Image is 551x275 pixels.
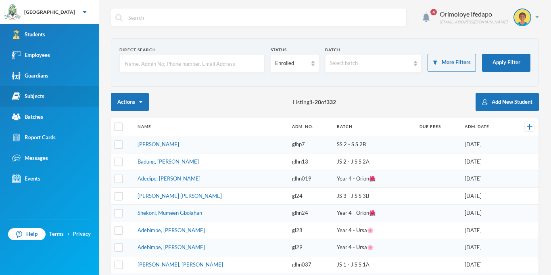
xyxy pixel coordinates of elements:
td: gl28 [288,222,333,239]
td: Year 4 - Orion🌺 [333,205,415,222]
a: Help [8,228,46,240]
div: [GEOGRAPHIC_DATA] [24,8,75,16]
a: Adebimpe, [PERSON_NAME] [138,244,205,250]
div: Students [12,30,45,39]
td: Year 4 - Ursa🌸 [333,222,415,239]
td: glhn019 [288,170,333,188]
td: glhn24 [288,205,333,222]
div: · [68,230,69,238]
input: Name, Admin No, Phone number, Email Address [124,55,260,73]
div: [EMAIL_ADDRESS][DOMAIN_NAME] [440,19,507,25]
td: [DATE] [461,256,511,273]
div: Enrolled [275,59,307,67]
button: Actions [111,93,149,111]
b: 1 [309,99,313,105]
td: gl24 [288,187,333,205]
div: Select batch [330,59,410,67]
b: 20 [315,99,321,105]
div: Guardians [12,71,48,80]
b: 332 [326,99,336,105]
th: Name [134,118,288,136]
img: STUDENT [514,9,530,25]
th: Due Fees [415,118,461,136]
td: JS 3 - J S S 3B [333,187,415,205]
div: Events [12,174,40,183]
img: logo [4,4,21,21]
td: [DATE] [461,239,511,256]
td: [DATE] [461,153,511,170]
div: Report Cards [12,133,56,142]
a: [PERSON_NAME] [138,141,179,147]
td: glhn13 [288,153,333,170]
a: Terms [49,230,64,238]
span: 4 [430,9,437,15]
td: SS 2 - S S 2B [333,136,415,153]
button: Add New Student [476,93,539,111]
td: Year 4 - Ursa🌸 [333,239,415,256]
div: Messages [12,154,48,162]
td: gl29 [288,239,333,256]
td: Year 4 - Orion🌺 [333,170,415,188]
button: Apply Filter [482,54,530,72]
a: [PERSON_NAME], [PERSON_NAME] [138,261,223,268]
img: + [527,124,532,130]
td: [DATE] [461,222,511,239]
div: Employees [12,51,50,59]
div: Batches [12,113,43,121]
td: glhn037 [288,256,333,273]
a: Shekoni, Mumeen Gbolahan [138,210,202,216]
input: Search [127,8,402,27]
th: Batch [333,118,415,136]
div: Status [271,47,319,53]
td: [DATE] [461,136,511,153]
div: Orimoloye Ifedapo [440,9,507,19]
div: Batch [325,47,422,53]
a: Adebimpe, [PERSON_NAME] [138,227,205,233]
td: glhp7 [288,136,333,153]
th: Adm. No. [288,118,333,136]
span: Listing - of [293,98,336,106]
img: search [115,14,123,21]
div: Direct Search [119,47,265,53]
a: Adedipe, [PERSON_NAME] [138,175,200,182]
td: [DATE] [461,187,511,205]
button: More Filters [428,54,476,72]
div: Subjects [12,92,44,101]
td: JS 2 - J S S 2A [333,153,415,170]
td: [DATE] [461,205,511,222]
td: JS 1 - J S S 1A [333,256,415,273]
th: Adm. Date [461,118,511,136]
td: [DATE] [461,170,511,188]
a: Privacy [73,230,91,238]
a: Badung, [PERSON_NAME] [138,158,199,165]
a: [PERSON_NAME] [PERSON_NAME] [138,193,222,199]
